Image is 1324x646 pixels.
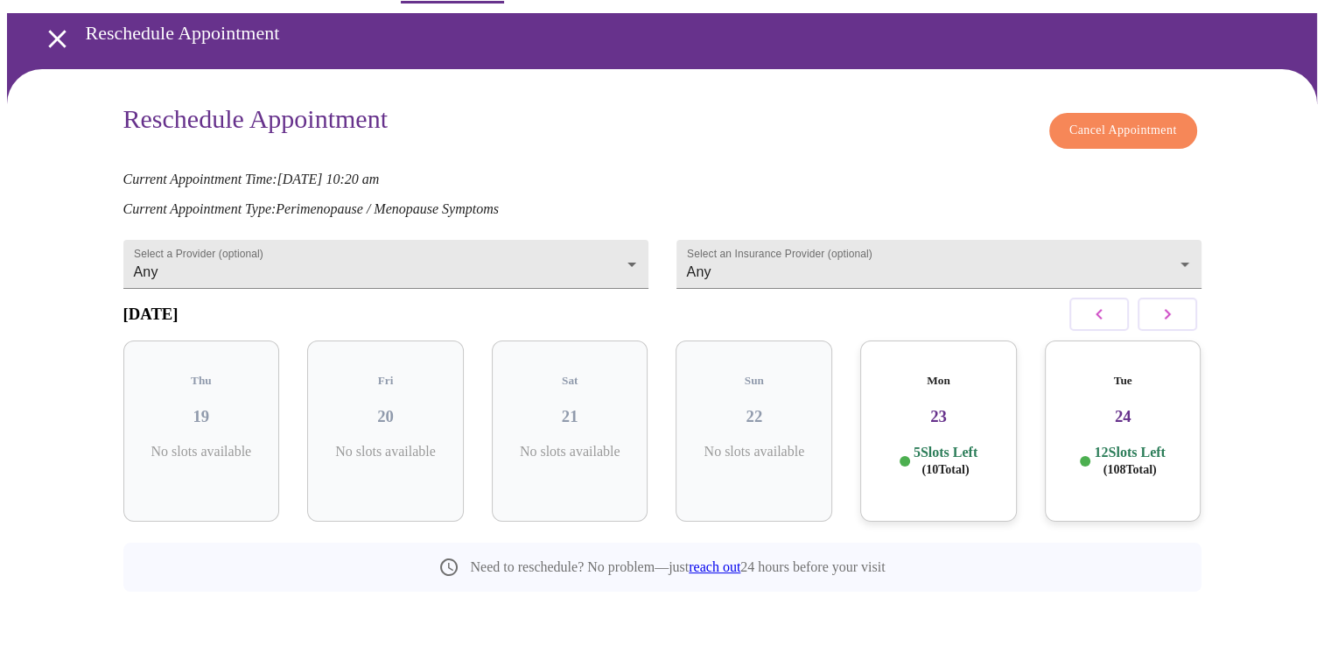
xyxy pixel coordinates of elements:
h3: Reschedule Appointment [123,104,388,140]
h3: 23 [874,407,1003,426]
h5: Tue [1059,374,1187,388]
em: Current Appointment Type: Perimenopause / Menopause Symptoms [123,201,499,216]
button: Cancel Appointment [1049,113,1197,149]
a: reach out [689,559,740,574]
h3: [DATE] [123,305,179,324]
p: 12 Slots Left [1094,444,1165,478]
h3: 24 [1059,407,1187,426]
h3: 21 [506,407,634,426]
div: Any [123,240,648,289]
p: No slots available [690,444,818,460]
h3: Reschedule Appointment [86,22,1227,45]
button: open drawer [32,13,83,65]
h3: 20 [321,407,450,426]
h5: Sun [690,374,818,388]
span: ( 108 Total) [1103,463,1157,476]
h5: Thu [137,374,266,388]
p: No slots available [321,444,450,460]
h5: Fri [321,374,450,388]
p: No slots available [137,444,266,460]
span: ( 10 Total) [921,463,969,476]
p: 5 Slots Left [914,444,977,478]
h3: 22 [690,407,818,426]
h5: Mon [874,374,1003,388]
em: Current Appointment Time: [DATE] 10:20 am [123,172,380,186]
p: Need to reschedule? No problem—just 24 hours before your visit [470,559,885,575]
p: No slots available [506,444,634,460]
h5: Sat [506,374,634,388]
h3: 19 [137,407,266,426]
div: Any [676,240,1201,289]
span: Cancel Appointment [1069,120,1177,142]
